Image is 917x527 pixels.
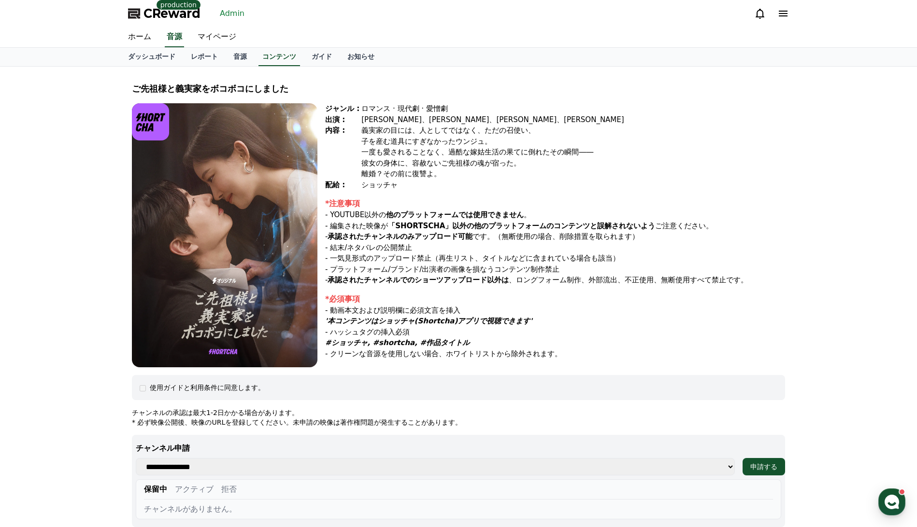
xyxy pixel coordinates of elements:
strong: 承認されたチャンネルでのショーツアップロード以外は [328,276,509,284]
a: ホーム [120,27,159,47]
a: 홈 [3,306,64,330]
div: *必須事項 [325,293,785,305]
div: 離婚？その前に復讐よ。 [361,168,785,180]
a: Admin [216,6,248,21]
a: コンテンツ [258,48,300,66]
button: 保留中 [144,484,167,495]
div: ロマンス · 現代劇 · 愛憎劇 [361,103,785,114]
strong: 「SHORTSCHA」以外の他のプラットフォームのコンテンツと誤解されないよう [388,222,655,230]
p: - 、ロングフォーム制作、外部流出、不正使用、無断使用すべて禁止です。 [325,275,785,286]
strong: 他のプラットフォームでは使用できません [386,210,524,219]
p: * 必ず映像公開後、映像のURLを登録してください。未申請の映像は著作権問題が発生することがあります。 [132,417,785,427]
div: [PERSON_NAME]、[PERSON_NAME]、[PERSON_NAME]、[PERSON_NAME] [361,114,785,125]
div: 使用ガイドと利用条件に同意します。 [150,383,265,392]
p: - プラットフォーム/ブランド/出演者の画像を損なうコンテンツ制作禁止 [325,264,785,275]
p: - 編集された映像が ご注意ください。 [325,221,785,232]
div: 内容 : [325,125,359,180]
p: - 一気見形式のアップロード禁止（再生リスト、タイトルなどに含まれている場合も該当） [325,253,785,264]
p: - です。（無断使用の場合、削除措置を取られます） [325,231,785,242]
p: - 動画本文および説明欄に必須文言を挿入 [325,305,785,316]
span: CReward [143,6,201,21]
a: 대화 [64,306,125,330]
em: '本コンテンツはショッチャ(Shortcha)アプリで視聴できます' [325,317,532,325]
div: 出演 : [325,114,359,125]
a: レポート [183,48,226,66]
a: 설정 [125,306,186,330]
div: ご先祖様と義実家をボコボコにしました [132,82,785,96]
a: 音源 [165,27,184,47]
a: CReward [128,6,201,21]
div: 一度も愛されることなく、過酷な嫁姑生活の果てに倒れたその瞬間―― [361,147,785,158]
div: 義実家の目には、人としてではなく、ただの召使い、 [361,125,785,136]
div: ジャンル : [325,103,359,114]
img: logo [132,103,169,140]
div: *注意事項 [325,198,785,209]
div: チャンネルがありません。 [144,503,773,515]
span: 설정 [149,320,161,328]
em: #ショッチャ, #shortcha, #作品タイトル [325,338,470,347]
strong: 承認されたチャンネルのみアップロード可能 [328,232,473,241]
button: 申請する [743,458,785,475]
a: 音源 [226,48,255,66]
p: - ハッシュタグの挿入必須 [325,327,785,338]
div: ショッチャ [361,180,785,191]
span: 홈 [30,320,36,328]
p: チャンネルの承認は最大1-2日かかる場合があります。 [132,408,785,417]
div: 彼女の身体に、容赦ないご先祖様の魂が宿った。 [361,158,785,169]
a: ガイド [304,48,340,66]
img: video [132,103,317,367]
div: 申請する [750,462,777,472]
a: ダッシュボード [120,48,183,66]
p: - 結末/ネタバレの公開禁止 [325,242,785,253]
div: 配給 : [325,180,359,191]
p: - YOUTUBE以外の 。 [325,209,785,221]
button: アクティブ [175,484,214,495]
a: マイページ [190,27,244,47]
p: チャンネル申請 [136,443,781,454]
a: お知らせ [340,48,382,66]
button: 拒否 [221,484,237,495]
span: 대화 [88,321,100,329]
p: - クリーンな音源を使用しない場合、ホワイトリストから除外されます。 [325,348,785,360]
div: 子を産む道具にすぎなかったウンジュ。 [361,136,785,147]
